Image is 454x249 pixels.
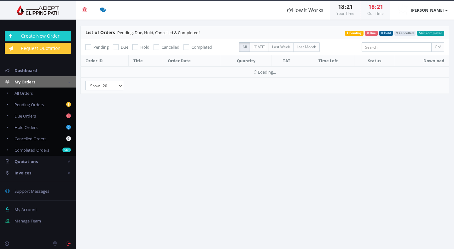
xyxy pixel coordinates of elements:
span: Quotations [15,159,38,164]
span: 21 [346,3,353,10]
th: Time Left [302,55,354,67]
span: 21 [377,3,383,10]
strong: [PERSON_NAME] [411,7,444,13]
span: 18 [368,3,375,10]
th: Order ID [81,55,129,67]
b: 0 [66,113,71,118]
b: 540 [62,148,71,152]
img: Adept Graphics [5,5,71,15]
a: Create New Order [5,31,71,41]
label: Last Month [293,42,320,52]
th: TAT [271,55,302,67]
span: My Orders [15,79,35,85]
span: Completed [191,44,212,50]
input: Search [362,42,432,52]
span: Due [121,44,128,50]
span: Hold [140,44,149,50]
span: : [344,3,346,10]
th: Order Date [163,55,221,67]
a: How It Works [281,1,330,20]
span: Cancelled [161,44,179,50]
td: Loading... [81,66,449,77]
img: timthumb.php [397,4,409,16]
span: Quantity [237,58,255,64]
span: Manage Team [15,218,41,224]
input: Go! [431,42,444,52]
span: 540 Completed [417,31,444,36]
span: Pending Orders [15,102,44,107]
span: 0 Hold [379,31,393,36]
label: Last Week [269,42,294,52]
span: Invoices [15,170,31,176]
span: My Account [15,207,37,212]
span: - Pending, Due, Hold, Cancelled & Completed! [85,30,200,35]
span: Completed Orders [15,147,49,153]
span: Due Orders [15,113,36,119]
th: Title [129,55,163,67]
span: Cancelled Orders [15,136,46,142]
span: All Orders [15,90,33,96]
span: Dashboard [15,68,37,73]
th: Download [395,55,449,67]
span: Hold Orders [15,124,38,130]
span: 0 Due [365,31,378,36]
a: [PERSON_NAME] [390,1,454,20]
b: 0 [66,125,71,130]
span: 9 Cancelled [394,31,416,36]
span: : [375,3,377,10]
label: All [239,42,250,52]
b: 9 [66,136,71,141]
small: Our Time [367,11,384,16]
b: 1 [66,102,71,107]
span: 1 Pending [345,31,364,36]
span: 18 [338,3,344,10]
span: Support Messages [15,188,49,194]
th: Status [354,55,395,67]
span: List of Orders [85,29,115,35]
label: [DATE] [250,42,269,52]
small: Your Time [336,11,354,16]
a: Request Quotation [5,43,71,54]
span: Pending [93,44,109,50]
